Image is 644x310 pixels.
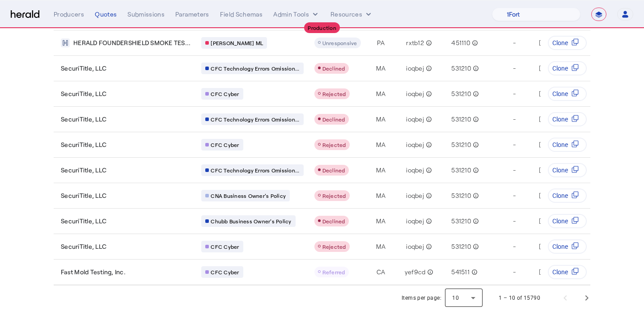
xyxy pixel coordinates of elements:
mat-icon: info_outline [424,242,432,251]
button: Clone [548,265,587,279]
mat-icon: info_outline [471,217,479,226]
mat-icon: info_outline [424,64,432,73]
span: Rejected [322,142,346,148]
button: Clone [548,112,587,126]
span: 531210 [451,140,471,149]
span: [DATE] 9:23 AM [539,192,583,199]
mat-icon: info_outline [425,268,433,276]
span: HERALD FOUNDERSHIELD SMOKE TES... [73,38,191,47]
span: CA [377,268,386,276]
span: - [513,268,516,276]
span: ioqbej [406,242,424,251]
div: 1 – 10 of 15790 [499,293,540,302]
span: [DATE] 9:23 AM [539,166,583,174]
span: - [513,140,516,149]
span: yef9cd [405,268,426,276]
span: Chubb Business Owner's Policy [211,218,291,225]
button: Clone [548,189,587,203]
span: 531210 [451,242,471,251]
mat-icon: info_outline [424,89,432,98]
span: 531210 [451,166,471,175]
span: - [513,89,516,98]
mat-icon: info_outline [424,115,432,124]
span: MA [376,140,386,149]
mat-icon: info_outline [471,191,479,200]
span: MA [376,115,386,124]
span: ioqbej [406,89,424,98]
span: 451110 [451,38,470,47]
span: SecuriTitle, LLC [61,191,106,200]
span: CFC Technology Errors Omission... [211,65,299,72]
span: ioqbej [406,191,424,200]
span: - [513,115,516,124]
span: CFC Cyber [211,268,239,276]
mat-icon: info_outline [424,38,432,47]
span: MA [376,89,386,98]
span: Clone [552,115,568,124]
span: CFC Cyber [211,90,239,97]
div: Quotes [95,10,117,19]
span: [DATE] 8:03 AM [539,268,583,276]
span: SecuriTitle, LLC [61,64,106,73]
span: - [513,242,516,251]
span: [DATE] 9:23 AM [539,243,583,250]
span: Clone [552,38,568,47]
div: Parameters [175,10,209,19]
span: MA [376,217,386,226]
span: Clone [552,89,568,98]
span: Clone [552,166,568,175]
span: - [513,217,516,226]
button: Resources dropdown menu [330,10,373,19]
span: - [513,166,516,175]
span: Declined [322,116,345,122]
span: [DATE] 9:23 AM [539,115,583,123]
span: PA [377,38,385,47]
span: 531210 [451,217,471,226]
mat-icon: info_outline [470,38,478,47]
span: SecuriTitle, LLC [61,89,106,98]
span: Rejected [322,243,346,250]
span: Fast Mold Testing, Inc. [61,268,126,276]
mat-icon: info_outline [471,64,479,73]
img: Herald Logo [11,10,39,19]
button: Clone [548,214,587,228]
span: MA [376,242,386,251]
span: CFC Cyber [211,141,239,148]
span: 531210 [451,64,471,73]
div: Submissions [127,10,165,19]
mat-icon: info_outline [471,242,479,251]
span: SecuriTitle, LLC [61,115,106,124]
span: Declined [322,167,345,173]
span: rxtb12 [406,38,424,47]
span: CFC Cyber [211,243,239,250]
span: MA [376,64,386,73]
span: SecuriTitle, LLC [61,217,106,226]
span: ioqbej [406,64,424,73]
mat-icon: info_outline [470,268,478,276]
span: - [513,38,516,47]
span: [DATE] 9:23 AM [539,90,583,97]
button: Clone [548,239,587,254]
span: CFC Technology Errors Omission... [211,167,299,174]
span: CFC Technology Errors Omission... [211,116,299,123]
span: Referred [322,269,345,275]
button: internal dropdown menu [273,10,320,19]
span: Declined [322,65,345,71]
mat-icon: info_outline [471,115,479,124]
span: [DATE] 11:26 AM [539,39,584,46]
span: Clone [552,217,568,226]
span: Clone [552,140,568,149]
div: Producers [54,10,84,19]
span: Clone [552,242,568,251]
span: MA [376,166,386,175]
div: Production [304,22,340,33]
span: MA [376,191,386,200]
span: 531210 [451,89,471,98]
button: Clone [548,61,587,75]
span: Clone [552,191,568,200]
button: Next page [576,287,597,309]
mat-icon: info_outline [424,217,432,226]
span: 531210 [451,115,471,124]
span: Clone [552,64,568,73]
span: Declined [322,218,345,224]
